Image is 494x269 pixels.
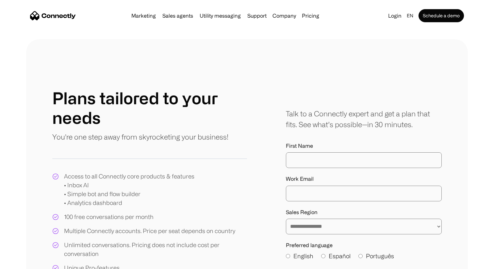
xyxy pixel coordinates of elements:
label: Español [321,252,351,261]
a: Login [386,11,404,20]
aside: Language selected: English [7,257,39,267]
a: Sales agents [160,13,196,18]
div: Multiple Connectly accounts. Price per seat depends on country [64,227,235,235]
input: Português [358,254,363,258]
div: Talk to a Connectly expert and get a plan that fits. See what’s possible—in 30 minutes. [286,108,442,130]
div: Company [272,11,296,20]
a: Utility messaging [197,13,243,18]
input: Español [321,254,325,258]
a: home [30,11,76,21]
label: First Name [286,143,442,149]
a: Marketing [129,13,158,18]
div: en [404,11,417,20]
label: Preferred language [286,242,442,248]
a: Pricing [299,13,322,18]
a: Support [245,13,269,18]
label: Sales Region [286,209,442,215]
div: Company [271,11,298,20]
h1: Plans tailored to your needs [52,88,247,127]
label: Work Email [286,176,442,182]
label: Português [358,252,394,261]
ul: Language list [13,258,39,267]
input: English [286,254,290,258]
div: en [407,11,413,20]
a: Schedule a demo [419,9,464,22]
p: You're one step away from skyrocketing your business! [52,131,228,142]
div: 100 free conversations per month [64,212,154,221]
div: Unlimited conversations. Pricing does not include cost per conversation [64,241,247,258]
label: English [286,252,313,261]
div: Access to all Connectly core products & features • Inbox AI • Simple bot and flow builder • Analy... [64,172,194,207]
